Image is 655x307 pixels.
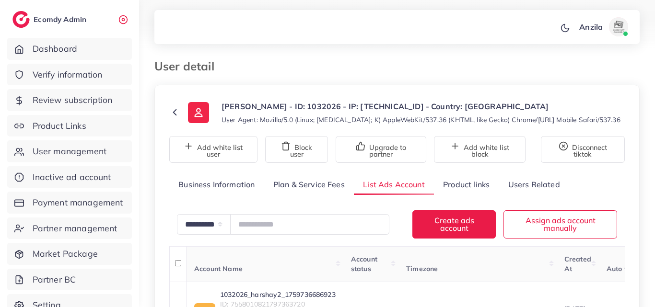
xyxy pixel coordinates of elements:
[33,222,117,235] span: Partner management
[33,120,86,132] span: Product Links
[154,59,222,73] h3: User detail
[412,210,496,239] button: Create ads account
[265,136,328,163] button: Block user
[7,140,132,162] a: User management
[7,217,132,239] a: Partner management
[7,89,132,111] a: Review subscription
[499,174,569,195] a: Users Related
[607,264,646,273] span: Auto top-up
[33,43,77,55] span: Dashboard
[7,64,132,86] a: Verify information
[188,102,209,123] img: ic-user-info.36bf1079.svg
[564,255,591,273] span: Created At
[351,255,377,273] span: Account status
[434,136,526,163] button: Add white list block
[34,15,89,24] h2: Ecomdy Admin
[33,273,76,286] span: Partner BC
[7,38,132,60] a: Dashboard
[541,136,625,163] button: Disconnect tiktok
[33,196,123,209] span: Payment management
[169,174,264,195] a: Business Information
[12,11,89,28] a: logoEcomdy Admin
[336,136,426,163] button: Upgrade to partner
[33,145,106,158] span: User management
[33,94,113,106] span: Review subscription
[33,171,111,183] span: Inactive ad account
[7,166,132,188] a: Inactive ad account
[7,192,132,214] a: Payment management
[12,11,30,28] img: logo
[579,21,603,33] p: Anzila
[354,174,434,195] a: List Ads Account
[434,174,499,195] a: Product links
[220,290,336,299] a: 1032026_harshay2_1759736686923
[33,68,103,81] span: Verify information
[222,115,620,125] small: User Agent: Mozilla/5.0 (Linux; [MEDICAL_DATA]; K) AppleWebKit/537.36 (KHTML, like Gecko) Chrome/...
[7,269,132,291] a: Partner BC
[7,243,132,265] a: Market Package
[264,174,354,195] a: Plan & Service Fees
[406,264,438,273] span: Timezone
[222,101,620,112] p: [PERSON_NAME] - ID: 1032026 - IP: [TECHNICAL_ID] - Country: [GEOGRAPHIC_DATA]
[194,264,243,273] span: Account Name
[33,248,98,260] span: Market Package
[7,115,132,137] a: Product Links
[609,17,628,36] img: avatar
[169,136,257,163] button: Add white list user
[574,17,632,36] a: Anzilaavatar
[503,210,617,239] button: Assign ads account manually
